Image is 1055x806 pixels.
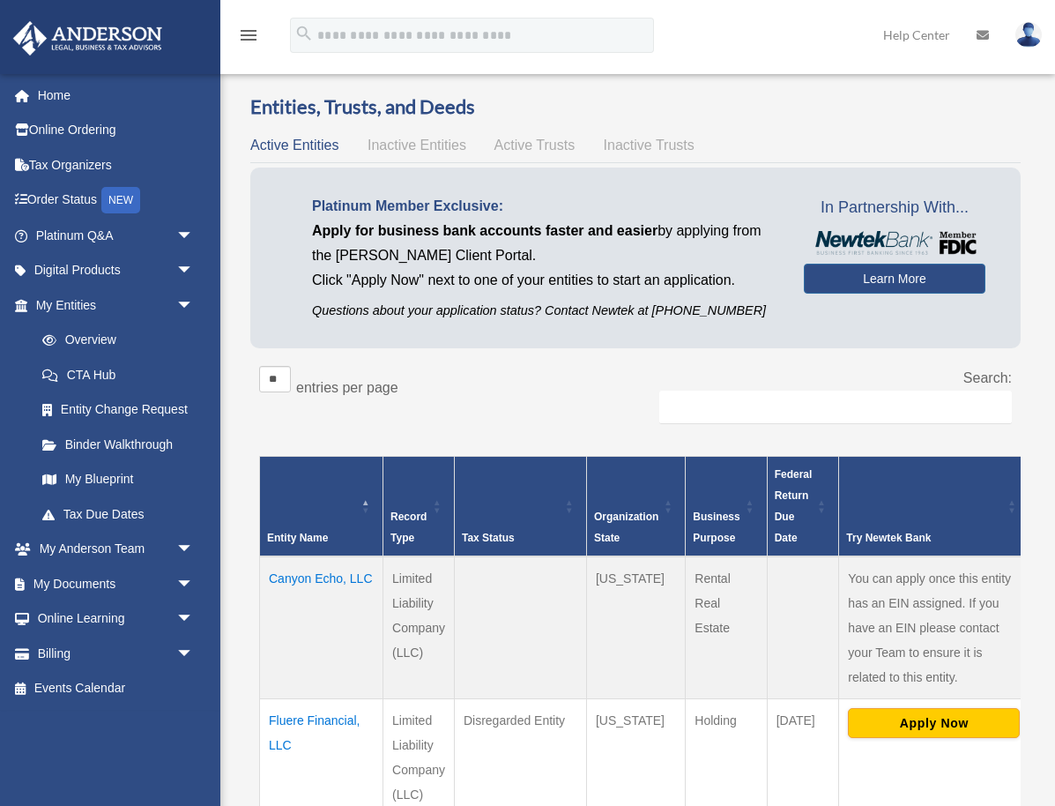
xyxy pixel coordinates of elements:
[594,511,658,544] span: Organization State
[368,138,466,153] span: Inactive Entities
[813,231,977,255] img: NewtekBankLogoSM.png
[8,21,167,56] img: Anderson Advisors Platinum Portal
[312,194,777,219] p: Platinum Member Exclusive:
[804,264,985,294] a: Learn More
[12,601,220,637] a: Online Learningarrow_drop_down
[586,556,685,699] td: [US_STATE]
[176,218,212,254] span: arrow_drop_down
[462,532,515,544] span: Tax Status
[12,113,220,148] a: Online Ordering
[250,138,338,153] span: Active Entities
[25,462,212,497] a: My Blueprint
[839,556,1029,699] td: You can apply once this entity has an EIN assigned. If you have an EIN please contact your Team t...
[101,187,140,213] div: NEW
[12,566,220,601] a: My Documentsarrow_drop_down
[12,287,212,323] a: My Entitiesarrow_drop_down
[494,138,576,153] span: Active Trusts
[312,268,777,293] p: Click "Apply Now" next to one of your entities to start an application.
[839,456,1029,556] th: Try Newtek Bank : Activate to sort
[25,496,212,532] a: Tax Due Dates
[604,138,695,153] span: Inactive Trusts
[383,456,455,556] th: Record Type: Activate to sort
[294,24,314,43] i: search
[846,527,1002,549] div: Try Newtek Bank
[260,556,383,699] td: Canyon Echo, LLC
[250,93,1021,121] h3: Entities, Trusts, and Deeds
[383,556,455,699] td: Limited Liability Company (LLC)
[586,456,685,556] th: Organization State: Activate to sort
[775,468,813,544] span: Federal Return Due Date
[238,31,259,46] a: menu
[267,532,328,544] span: Entity Name
[176,636,212,672] span: arrow_drop_down
[963,370,1012,385] label: Search:
[176,253,212,289] span: arrow_drop_down
[804,194,985,222] span: In Partnership With...
[312,300,777,322] p: Questions about your application status? Contact Newtek at [PHONE_NUMBER]
[25,392,212,428] a: Entity Change Request
[296,380,398,395] label: entries per page
[12,671,220,706] a: Events Calendar
[176,566,212,602] span: arrow_drop_down
[176,601,212,638] span: arrow_drop_down
[238,25,259,46] i: menu
[767,456,839,556] th: Federal Return Due Date: Activate to sort
[12,636,220,671] a: Billingarrow_drop_down
[176,532,212,568] span: arrow_drop_down
[12,147,220,183] a: Tax Organizers
[686,456,767,556] th: Business Purpose: Activate to sort
[312,223,658,238] span: Apply for business bank accounts faster and easier
[176,287,212,324] span: arrow_drop_down
[12,183,220,219] a: Order StatusNEW
[12,78,220,113] a: Home
[693,511,739,544] span: Business Purpose
[12,218,220,253] a: Platinum Q&Aarrow_drop_down
[454,456,586,556] th: Tax Status: Activate to sort
[12,532,220,567] a: My Anderson Teamarrow_drop_down
[686,556,767,699] td: Rental Real Estate
[25,323,203,358] a: Overview
[848,708,1020,738] button: Apply Now
[25,357,212,392] a: CTA Hub
[390,511,427,544] span: Record Type
[12,253,220,288] a: Digital Productsarrow_drop_down
[312,219,777,268] p: by applying from the [PERSON_NAME] Client Portal.
[260,456,383,556] th: Entity Name: Activate to invert sorting
[25,427,212,462] a: Binder Walkthrough
[1015,22,1042,48] img: User Pic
